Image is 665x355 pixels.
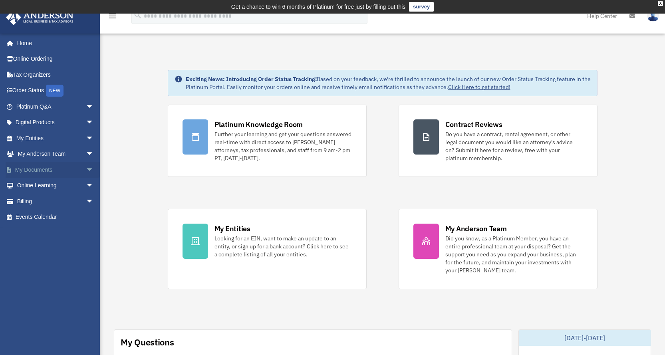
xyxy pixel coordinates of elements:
div: [DATE]-[DATE] [519,330,651,346]
span: arrow_drop_down [86,178,102,194]
a: Events Calendar [6,209,106,225]
span: arrow_drop_down [86,193,102,210]
i: search [133,11,142,20]
a: Platinum Knowledge Room Further your learning and get your questions answered real-time with dire... [168,105,367,177]
a: Order StatusNEW [6,83,106,99]
a: Digital Productsarrow_drop_down [6,115,106,131]
div: Based on your feedback, we're thrilled to announce the launch of our new Order Status Tracking fe... [186,75,591,91]
i: menu [108,11,117,21]
a: Online Learningarrow_drop_down [6,178,106,194]
div: Get a chance to win 6 months of Platinum for free just by filling out this [231,2,406,12]
img: User Pic [647,10,659,22]
div: My Questions [121,336,174,348]
a: Home [6,35,102,51]
div: Did you know, as a Platinum Member, you have an entire professional team at your disposal? Get th... [445,234,583,274]
span: arrow_drop_down [86,162,102,178]
a: Tax Organizers [6,67,106,83]
div: My Entities [214,224,250,234]
div: Further your learning and get your questions answered real-time with direct access to [PERSON_NAM... [214,130,352,162]
a: menu [108,14,117,21]
a: Billingarrow_drop_down [6,193,106,209]
a: Contract Reviews Do you have a contract, rental agreement, or other legal document you would like... [399,105,598,177]
span: arrow_drop_down [86,99,102,115]
span: arrow_drop_down [86,130,102,147]
span: arrow_drop_down [86,115,102,131]
a: My Anderson Teamarrow_drop_down [6,146,106,162]
img: Anderson Advisors Platinum Portal [4,10,76,25]
div: Do you have a contract, rental agreement, or other legal document you would like an attorney's ad... [445,130,583,162]
a: Online Ordering [6,51,106,67]
strong: Exciting News: Introducing Order Status Tracking! [186,75,317,83]
a: My Entities Looking for an EIN, want to make an update to an entity, or sign up for a bank accoun... [168,209,367,289]
a: My Anderson Team Did you know, as a Platinum Member, you have an entire professional team at your... [399,209,598,289]
a: My Entitiesarrow_drop_down [6,130,106,146]
div: NEW [46,85,64,97]
div: My Anderson Team [445,224,507,234]
a: My Documentsarrow_drop_down [6,162,106,178]
div: close [658,1,663,6]
a: survey [409,2,434,12]
a: Click Here to get started! [448,83,510,91]
a: Platinum Q&Aarrow_drop_down [6,99,106,115]
div: Platinum Knowledge Room [214,119,303,129]
div: Looking for an EIN, want to make an update to an entity, or sign up for a bank account? Click her... [214,234,352,258]
div: Contract Reviews [445,119,502,129]
span: arrow_drop_down [86,146,102,163]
